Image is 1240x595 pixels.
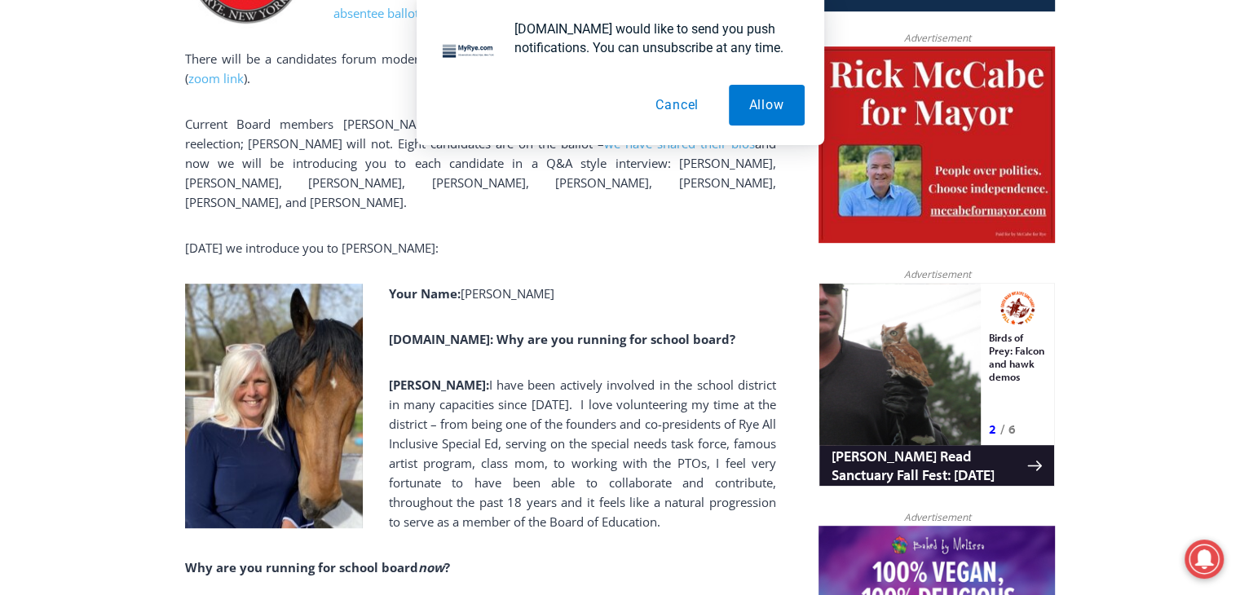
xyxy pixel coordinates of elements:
span: Intern @ [DOMAIN_NAME] [426,162,756,199]
button: Allow [729,85,805,126]
div: Birds of Prey: Falcon and hawk demos [170,48,227,134]
strong: Your Name: [389,285,461,302]
p: [DATE] we introduce you to [PERSON_NAME]: [185,238,776,258]
a: Intern @ [DOMAIN_NAME] [392,158,790,203]
strong: Why are you running for school board ? [185,559,450,575]
p: [PERSON_NAME] [185,284,776,303]
a: [PERSON_NAME] Read Sanctuary Fall Fest: [DATE] [1,162,236,203]
div: 2 [170,138,178,154]
div: "[PERSON_NAME] and I covered the [DATE] Parade, which was a really eye opening experience as I ha... [412,1,770,158]
p: I have been actively involved in the school district in many capacities since [DATE]. I love volu... [185,375,776,531]
img: Rye BOE Race 2021 Laura Labriola [185,284,363,528]
img: notification icon [436,20,501,85]
div: [DOMAIN_NAME] would like to send you push notifications. You can unsubscribe at any time. [501,20,805,57]
span: Advertisement [887,509,986,525]
h4: [PERSON_NAME] Read Sanctuary Fall Fest: [DATE] [13,164,209,201]
a: we have shared their bios [604,135,755,152]
strong: [DOMAIN_NAME]: Why are you running for school board? [389,331,735,347]
div: / [182,138,186,154]
p: Current Board members [PERSON_NAME] and [PERSON_NAME] have announced they will seek reelection; [... [185,114,776,212]
em: now [418,559,444,575]
div: 6 [190,138,197,154]
button: Cancel [635,85,719,126]
strong: [PERSON_NAME]: [389,377,489,393]
span: Advertisement [887,267,986,282]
